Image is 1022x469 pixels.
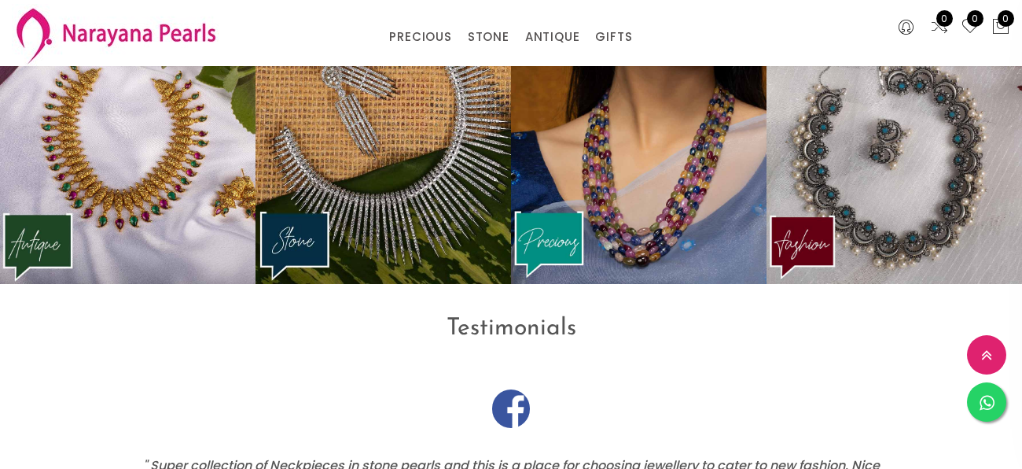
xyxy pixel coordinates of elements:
[256,15,511,284] img: Stone
[998,10,1014,27] span: 0
[936,10,953,27] span: 0
[389,25,451,49] a: PRECIOUS
[468,25,509,49] a: STONE
[595,25,632,49] a: GIFTS
[766,15,1022,284] img: Fashion
[511,15,766,284] img: Precious
[961,17,980,38] a: 0
[492,390,531,428] img: fb.png
[930,17,949,38] a: 0
[967,10,983,27] span: 0
[525,25,580,49] a: ANTIQUE
[991,17,1010,38] button: 0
